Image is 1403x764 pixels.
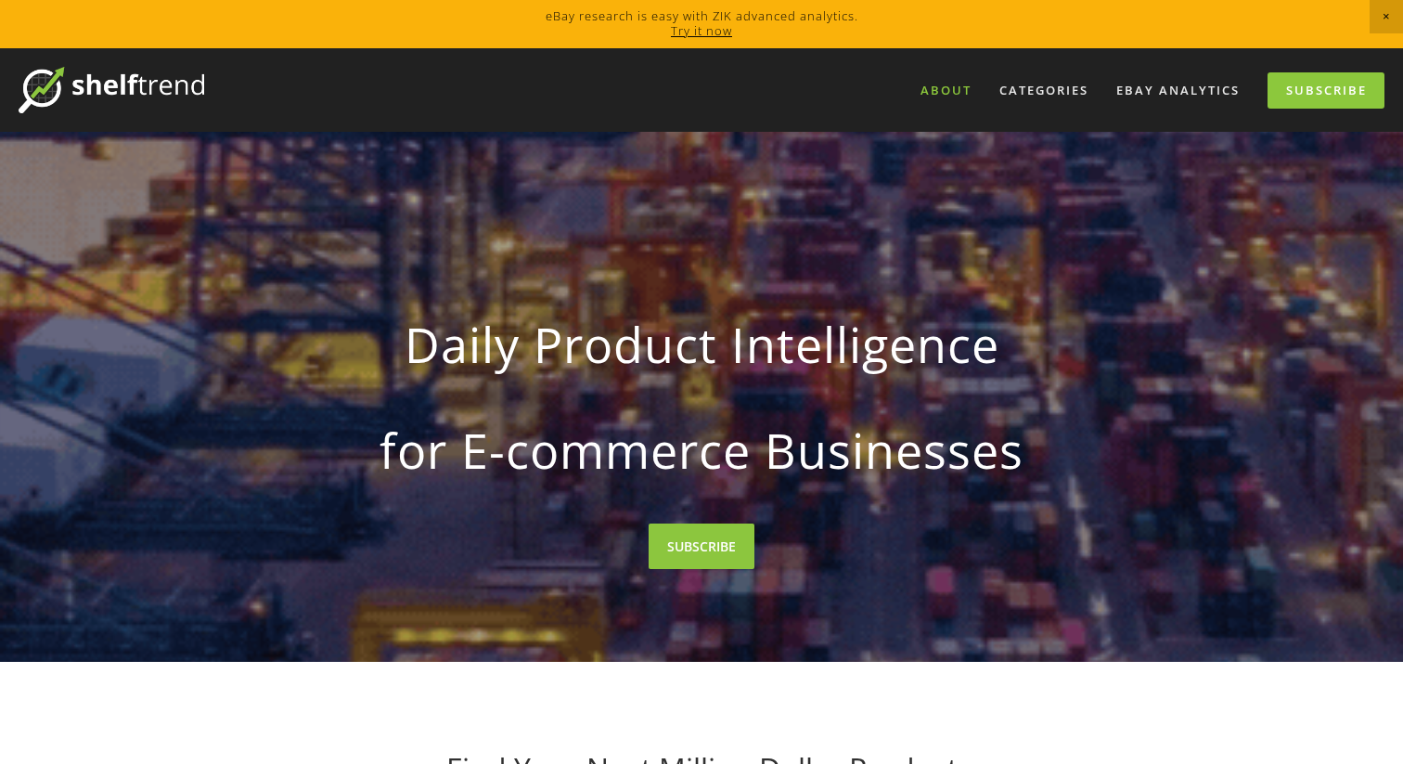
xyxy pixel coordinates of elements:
a: SUBSCRIBE [649,524,754,569]
a: Subscribe [1268,72,1384,109]
div: Categories [987,75,1101,106]
a: eBay Analytics [1104,75,1252,106]
a: About [908,75,984,106]
strong: Daily Product Intelligence [288,301,1115,388]
img: ShelfTrend [19,67,204,113]
a: Try it now [671,22,732,39]
strong: for E-commerce Businesses [288,407,1115,494]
